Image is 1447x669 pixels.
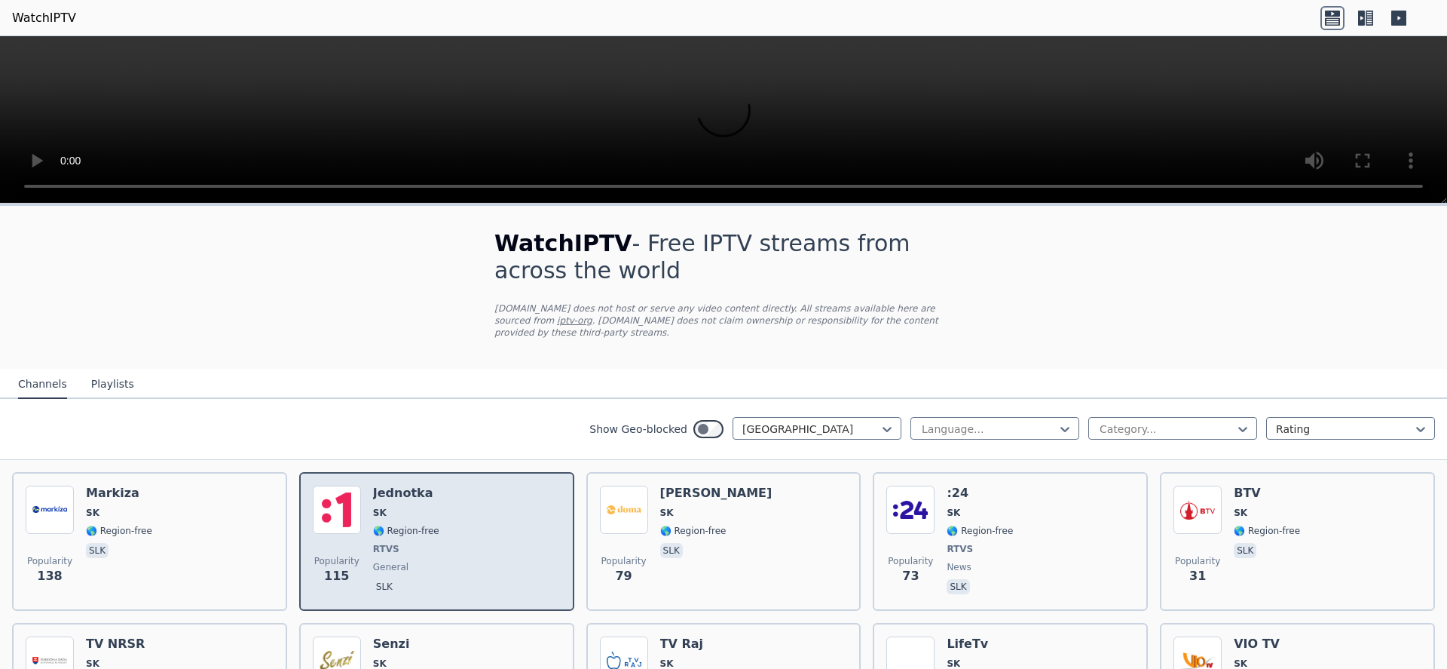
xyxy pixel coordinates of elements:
p: [DOMAIN_NAME] does not host or serve any video content directly. All streams available here are s... [494,302,953,339]
span: SK [86,507,99,519]
h6: Senzi [373,637,439,652]
span: Popularity [601,555,647,567]
span: 🌎 Region-free [1234,525,1300,537]
span: SK [947,507,960,519]
p: slk [86,543,109,558]
h6: BTV [1234,486,1300,501]
img: Markiza [26,486,74,534]
p: slk [1234,543,1256,558]
h6: TV NRSR [86,637,152,652]
span: WatchIPTV [494,230,632,256]
button: Playlists [91,370,134,399]
p: slk [947,579,969,594]
span: SK [373,507,387,519]
span: 🌎 Region-free [660,525,727,537]
span: 🌎 Region-free [947,525,1013,537]
span: Popularity [27,555,72,567]
img: Jednotka [313,486,361,534]
span: 31 [1189,567,1206,585]
span: SK [1234,507,1247,519]
p: slk [660,543,683,558]
span: 138 [37,567,62,585]
h6: LifeTv [947,637,1013,652]
img: Markiza Doma [600,486,648,534]
span: RTVS [373,543,399,555]
span: SK [660,507,674,519]
span: 🌎 Region-free [373,525,439,537]
img: BTV [1173,486,1222,534]
span: general [373,561,408,573]
span: Popularity [1175,555,1220,567]
span: 115 [324,567,349,585]
h6: Markiza [86,486,152,501]
h1: - Free IPTV streams from across the world [494,230,953,284]
label: Show Geo-blocked [589,422,687,437]
h6: TV Raj [660,637,727,652]
span: 🌎 Region-free [86,525,152,537]
button: Channels [18,370,67,399]
h6: Jednotka [373,486,439,501]
span: Popularity [888,555,933,567]
a: iptv-org [557,315,592,326]
span: 73 [902,567,919,585]
h6: :24 [947,486,1013,501]
span: Popularity [314,555,359,567]
span: RTVS [947,543,973,555]
p: slk [373,579,396,594]
h6: VIO TV [1234,637,1300,652]
span: 79 [615,567,632,585]
a: WatchIPTV [12,9,76,27]
span: news [947,561,971,573]
h6: [PERSON_NAME] [660,486,772,501]
img: :24 [886,486,935,534]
